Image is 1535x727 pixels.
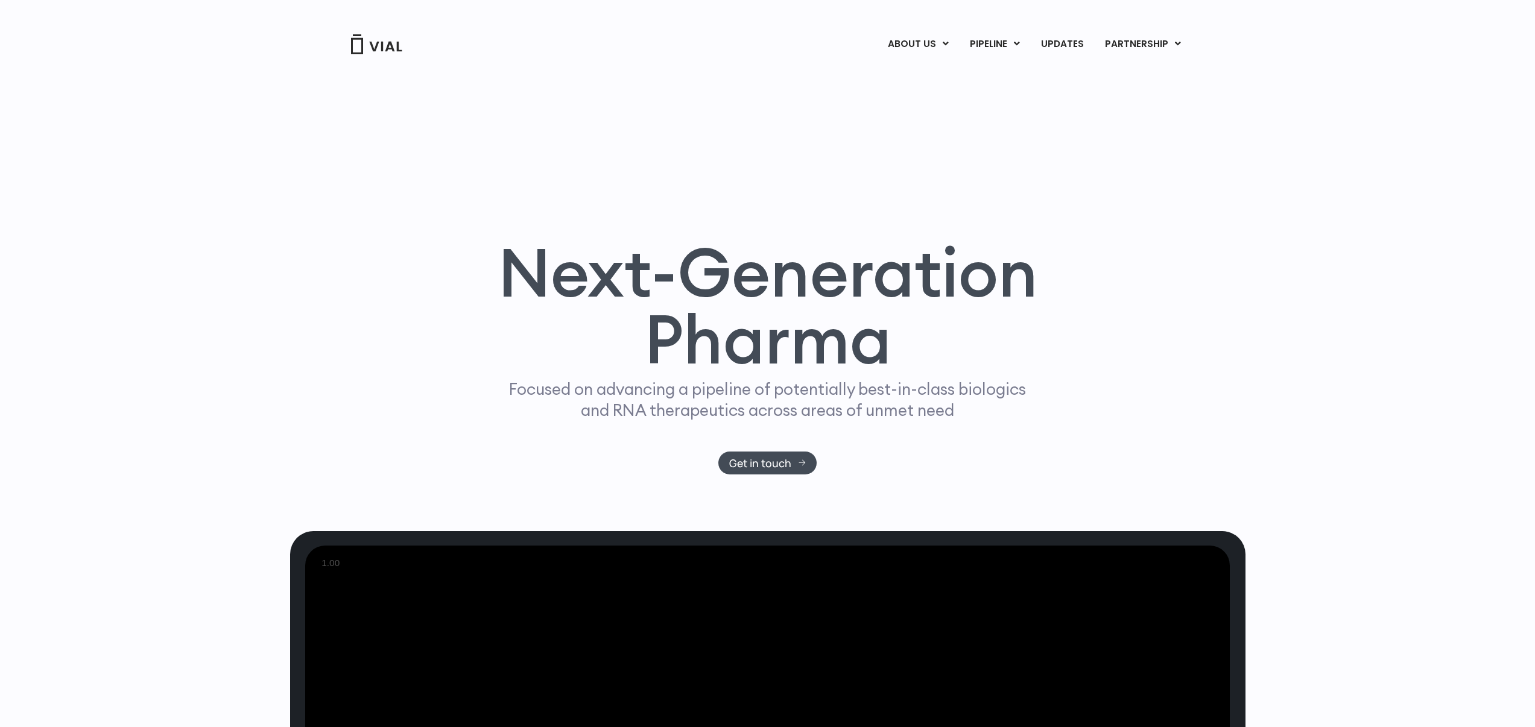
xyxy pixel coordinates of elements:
[500,379,1035,421] p: Focused on advancing a pipeline of potentially best-in-class biologics and RNA therapeutics acros...
[718,452,816,475] a: Get in touch
[877,33,958,55] a: ABOUT USMenu Toggle
[350,34,403,54] img: Vial Logo
[959,33,1030,55] a: PIPELINEMenu Toggle
[1094,33,1191,55] a: PARTNERSHIPMenu Toggle
[1030,33,1093,55] a: UPDATES
[480,239,1055,373] h1: Next-Generation Pharma
[729,458,791,468] span: Get in touch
